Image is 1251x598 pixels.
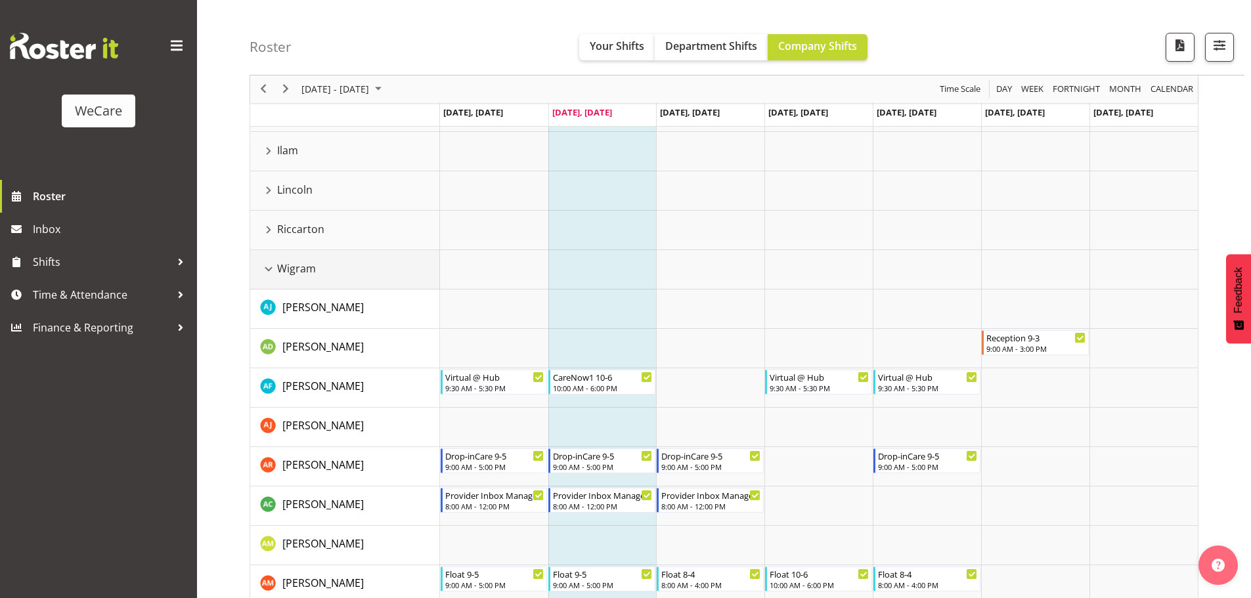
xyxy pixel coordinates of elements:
[250,447,440,486] td: Andrea Ramirez resource
[878,449,977,462] div: Drop-inCare 9-5
[282,417,364,433] a: [PERSON_NAME]
[994,81,1015,98] button: Timeline Day
[553,488,652,502] div: Provider Inbox Management
[661,501,760,511] div: 8:00 AM - 12:00 PM
[873,448,980,473] div: Andrea Ramirez"s event - Drop-inCare 9-5 Begin From Friday, August 15, 2025 at 9:00:00 AM GMT+12:...
[986,343,1086,354] div: 9:00 AM - 3:00 PM
[657,488,764,513] div: Andrew Casburn"s event - Provider Inbox Management Begin From Wednesday, August 13, 2025 at 8:00:...
[299,81,387,98] button: August 2025
[443,106,503,118] span: [DATE], [DATE]
[1149,81,1196,98] button: Month
[445,461,544,472] div: 9:00 AM - 5:00 PM
[770,567,869,580] div: Float 10-6
[553,370,652,383] div: CareNow1 10-6
[445,383,544,393] div: 9:30 AM - 5:30 PM
[878,567,977,580] div: Float 8-4
[982,330,1089,355] div: Aleea Devenport"s event - Reception 9-3 Begin From Saturday, August 16, 2025 at 9:00:00 AM GMT+12...
[255,81,273,98] button: Previous
[548,448,655,473] div: Andrea Ramirez"s event - Drop-inCare 9-5 Begin From Tuesday, August 12, 2025 at 9:00:00 AM GMT+12...
[250,211,440,250] td: Riccarton resource
[661,449,760,462] div: Drop-inCare 9-5
[33,186,190,206] span: Roster
[33,252,171,272] span: Shifts
[770,580,869,590] div: 10:00 AM - 6:00 PM
[282,576,364,590] span: [PERSON_NAME]
[1233,267,1244,313] span: Feedback
[282,496,364,512] a: [PERSON_NAME]
[770,370,869,383] div: Virtual @ Hub
[282,497,364,511] span: [PERSON_NAME]
[441,488,548,513] div: Andrew Casburn"s event - Provider Inbox Management Begin From Monday, August 11, 2025 at 8:00:00 ...
[282,536,364,551] span: [PERSON_NAME]
[250,329,440,368] td: Aleea Devenport resource
[277,142,298,158] span: Ilam
[282,458,364,472] span: [PERSON_NAME]
[300,81,370,98] span: [DATE] - [DATE]
[282,536,364,551] a: [PERSON_NAME]
[878,580,977,590] div: 8:00 AM - 4:00 PM
[75,101,122,121] div: WeCare
[250,408,440,447] td: Amy Johannsen resource
[579,34,655,60] button: Your Shifts
[277,261,316,276] span: Wigram
[445,370,544,383] div: Virtual @ Hub
[282,339,364,354] span: [PERSON_NAME]
[548,566,655,591] div: Ashley Mendoza"s event - Float 9-5 Begin From Tuesday, August 12, 2025 at 9:00:00 AM GMT+12:00 En...
[660,106,720,118] span: [DATE], [DATE]
[277,221,324,237] span: Riccarton
[250,368,440,408] td: Alex Ferguson resource
[765,566,872,591] div: Ashley Mendoza"s event - Float 10-6 Begin From Thursday, August 14, 2025 at 10:00:00 AM GMT+12:00...
[445,488,544,502] div: Provider Inbox Management
[1212,559,1225,572] img: help-xxl-2.png
[282,575,364,591] a: [PERSON_NAME]
[277,182,313,198] span: Lincoln
[657,448,764,473] div: Andrea Ramirez"s event - Drop-inCare 9-5 Begin From Wednesday, August 13, 2025 at 9:00:00 AM GMT+...
[250,250,440,289] td: Wigram resource
[553,449,652,462] div: Drop-inCare 9-5
[445,501,544,511] div: 8:00 AM - 12:00 PM
[33,285,171,305] span: Time & Attendance
[770,383,869,393] div: 9:30 AM - 5:30 PM
[441,448,548,473] div: Andrea Ramirez"s event - Drop-inCare 9-5 Begin From Monday, August 11, 2025 at 9:00:00 AM GMT+12:...
[553,383,652,393] div: 10:00 AM - 6:00 PM
[590,39,644,53] span: Your Shifts
[548,370,655,395] div: Alex Ferguson"s event - CareNow1 10-6 Begin From Tuesday, August 12, 2025 at 10:00:00 AM GMT+12:0...
[1051,81,1101,98] span: Fortnight
[33,318,171,337] span: Finance & Reporting
[873,370,980,395] div: Alex Ferguson"s event - Virtual @ Hub Begin From Friday, August 15, 2025 at 9:30:00 AM GMT+12:00 ...
[661,567,760,580] div: Float 8-4
[553,461,652,472] div: 9:00 AM - 5:00 PM
[657,566,764,591] div: Ashley Mendoza"s event - Float 8-4 Begin From Wednesday, August 13, 2025 at 8:00:00 AM GMT+12:00 ...
[548,488,655,513] div: Andrew Casburn"s event - Provider Inbox Management Begin From Tuesday, August 12, 2025 at 8:00:00...
[877,106,936,118] span: [DATE], [DATE]
[250,132,440,171] td: Ilam resource
[282,379,364,393] span: [PERSON_NAME]
[553,501,652,511] div: 8:00 AM - 12:00 PM
[445,567,544,580] div: Float 9-5
[445,449,544,462] div: Drop-inCare 9-5
[655,34,768,60] button: Department Shifts
[282,300,364,314] span: [PERSON_NAME]
[1093,106,1153,118] span: [DATE], [DATE]
[1107,81,1144,98] button: Timeline Month
[1205,33,1234,62] button: Filter Shifts
[1166,33,1195,62] button: Download a PDF of the roster according to the set date range.
[10,33,118,59] img: Rosterit website logo
[282,299,364,315] a: [PERSON_NAME]
[873,566,980,591] div: Ashley Mendoza"s event - Float 8-4 Begin From Friday, August 15, 2025 at 8:00:00 AM GMT+12:00 End...
[938,81,983,98] button: Time Scale
[441,566,548,591] div: Ashley Mendoza"s event - Float 9-5 Begin From Monday, August 11, 2025 at 9:00:00 AM GMT+12:00 End...
[938,81,982,98] span: Time Scale
[250,526,440,565] td: Antonia Mao resource
[661,580,760,590] div: 8:00 AM - 4:00 PM
[765,370,872,395] div: Alex Ferguson"s event - Virtual @ Hub Begin From Thursday, August 14, 2025 at 9:30:00 AM GMT+12:0...
[282,457,364,473] a: [PERSON_NAME]
[995,81,1013,98] span: Day
[33,219,190,239] span: Inbox
[1020,81,1045,98] span: Week
[250,486,440,526] td: Andrew Casburn resource
[878,370,977,383] div: Virtual @ Hub
[878,461,977,472] div: 9:00 AM - 5:00 PM
[282,378,364,394] a: [PERSON_NAME]
[553,580,652,590] div: 9:00 AM - 5:00 PM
